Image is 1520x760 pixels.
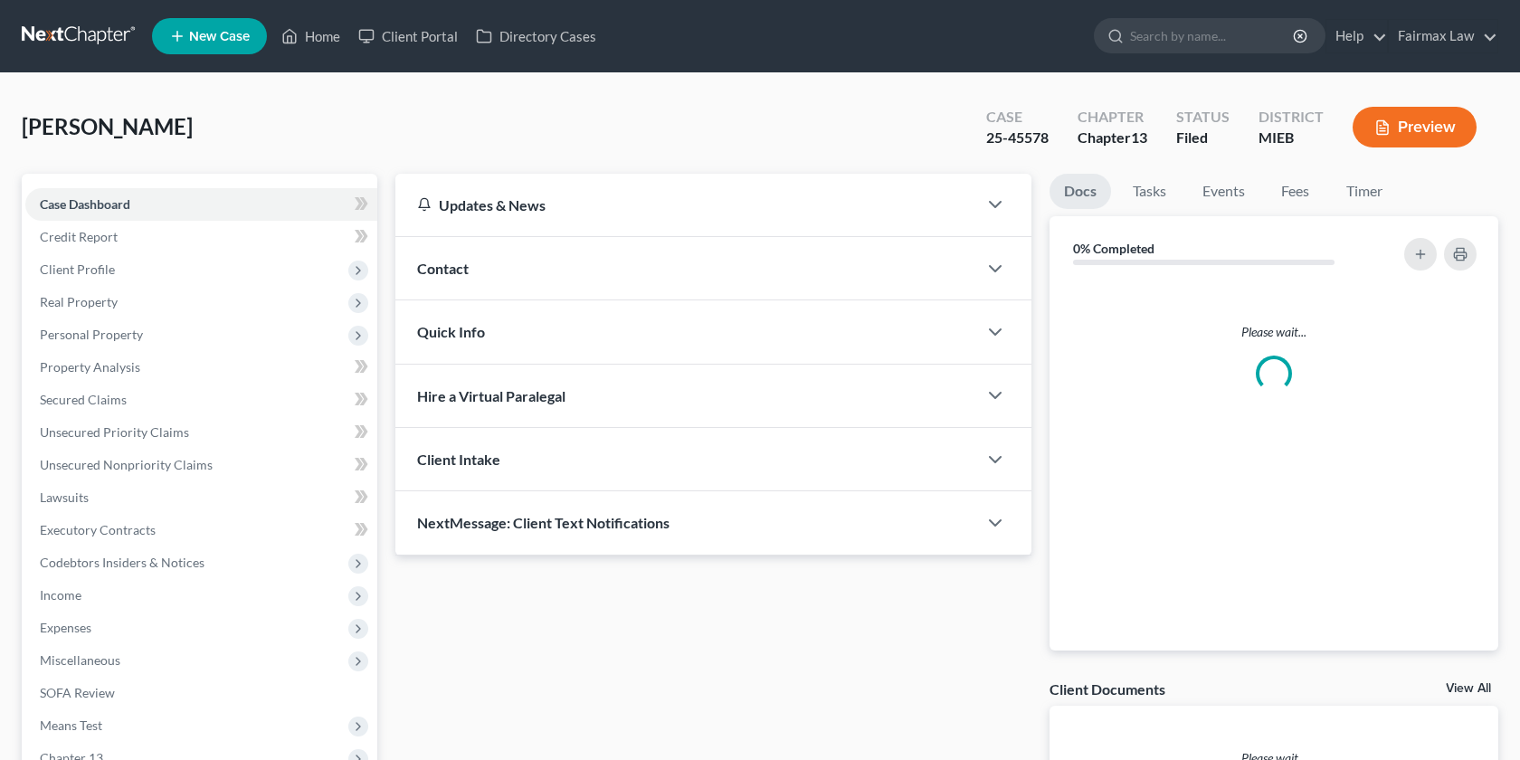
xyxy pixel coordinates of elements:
[40,620,91,635] span: Expenses
[1326,20,1387,52] a: Help
[1078,128,1147,148] div: Chapter
[1118,174,1181,209] a: Tasks
[40,392,127,407] span: Secured Claims
[40,489,89,505] span: Lawsuits
[1259,128,1324,148] div: MIEB
[986,107,1049,128] div: Case
[40,196,130,212] span: Case Dashboard
[1259,107,1324,128] div: District
[25,677,377,709] a: SOFA Review
[417,323,485,340] span: Quick Info
[40,229,118,244] span: Credit Report
[40,652,120,668] span: Miscellaneous
[1078,107,1147,128] div: Chapter
[40,327,143,342] span: Personal Property
[40,457,213,472] span: Unsecured Nonpriority Claims
[1073,241,1154,256] strong: 0% Completed
[40,359,140,375] span: Property Analysis
[25,384,377,416] a: Secured Claims
[417,451,500,468] span: Client Intake
[25,351,377,384] a: Property Analysis
[40,555,204,570] span: Codebtors Insiders & Notices
[1176,128,1230,148] div: Filed
[417,387,565,404] span: Hire a Virtual Paralegal
[1188,174,1259,209] a: Events
[272,20,349,52] a: Home
[1050,679,1165,698] div: Client Documents
[1389,20,1497,52] a: Fairmax Law
[40,261,115,277] span: Client Profile
[1131,128,1147,146] span: 13
[467,20,605,52] a: Directory Cases
[40,424,189,440] span: Unsecured Priority Claims
[349,20,467,52] a: Client Portal
[1050,174,1111,209] a: Docs
[40,294,118,309] span: Real Property
[1446,682,1491,695] a: View All
[25,221,377,253] a: Credit Report
[25,416,377,449] a: Unsecured Priority Claims
[40,685,115,700] span: SOFA Review
[189,30,250,43] span: New Case
[25,188,377,221] a: Case Dashboard
[1332,174,1397,209] a: Timer
[1064,323,1484,341] p: Please wait...
[22,113,193,139] span: [PERSON_NAME]
[986,128,1049,148] div: 25-45578
[1176,107,1230,128] div: Status
[1267,174,1325,209] a: Fees
[25,481,377,514] a: Lawsuits
[1353,107,1477,147] button: Preview
[25,514,377,546] a: Executory Contracts
[417,195,955,214] div: Updates & News
[417,260,469,277] span: Contact
[40,717,102,733] span: Means Test
[40,587,81,603] span: Income
[1130,19,1296,52] input: Search by name...
[417,514,670,531] span: NextMessage: Client Text Notifications
[25,449,377,481] a: Unsecured Nonpriority Claims
[40,522,156,537] span: Executory Contracts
